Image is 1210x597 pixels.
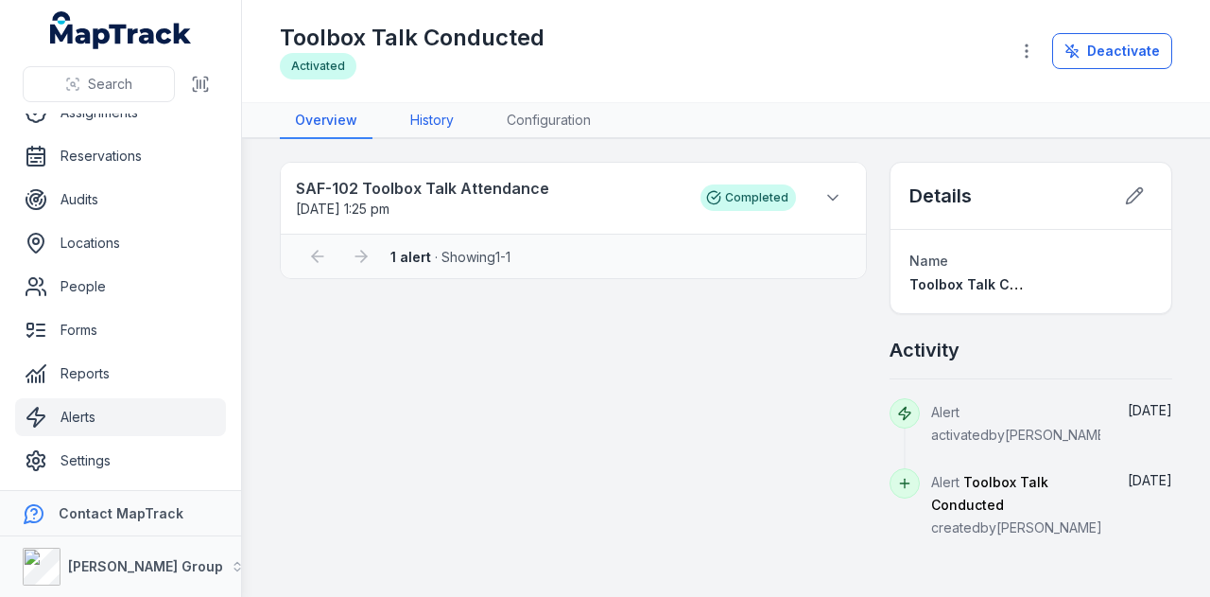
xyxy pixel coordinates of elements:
[88,75,132,94] span: Search
[280,53,356,79] div: Activated
[50,11,192,49] a: MapTrack
[390,249,510,265] span: · Showing 1 - 1
[390,249,431,265] strong: 1 alert
[296,177,682,200] strong: SAF-102 Toolbox Talk Attendance
[15,181,226,219] a: Audits
[15,311,226,349] a: Forms
[15,224,226,262] a: Locations
[296,201,389,217] span: [DATE] 1:25 pm
[15,355,226,393] a: Reports
[1128,472,1172,488] span: [DATE]
[931,404,1111,443] span: Alert activated by [PERSON_NAME]
[23,66,175,102] button: Search
[890,337,959,363] h2: Activity
[492,103,606,139] a: Configuration
[296,177,682,219] a: SAF-102 Toolbox Talk Attendance[DATE] 1:25 pm
[1128,402,1172,418] time: 21/08/2025, 12:17:35 pm
[1128,472,1172,488] time: 21/08/2025, 12:11:51 pm
[909,253,948,269] span: Name
[931,474,1048,513] span: Toolbox Talk Conducted
[280,103,372,139] a: Overview
[909,183,972,209] h2: Details
[700,184,796,211] div: Completed
[1052,33,1172,69] button: Deactivate
[15,268,226,306] a: People
[280,23,544,53] h1: Toolbox Talk Conducted
[59,505,183,521] strong: Contact MapTrack
[296,201,389,217] time: 21/08/2025, 1:25:51 pm
[15,442,226,480] a: Settings
[909,276,1074,292] span: Toolbox Talk Conducted
[931,474,1102,536] span: Alert created by [PERSON_NAME]
[1128,402,1172,418] span: [DATE]
[68,558,223,574] strong: [PERSON_NAME] Group
[15,398,226,436] a: Alerts
[395,103,469,139] a: History
[15,137,226,175] a: Reservations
